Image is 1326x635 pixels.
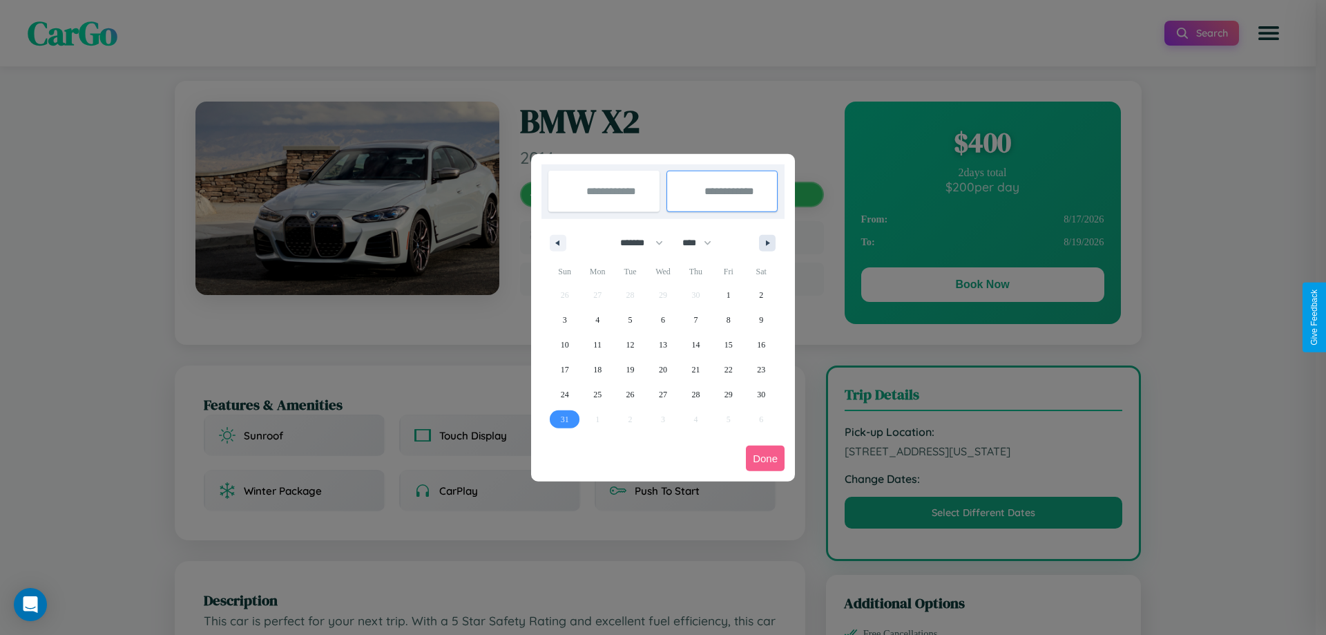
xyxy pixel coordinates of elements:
button: 13 [646,332,679,357]
span: 18 [593,357,602,382]
button: 18 [581,357,613,382]
span: 4 [595,307,599,332]
button: 23 [745,357,778,382]
button: 30 [745,382,778,407]
span: Sat [745,260,778,283]
span: 5 [628,307,633,332]
button: 25 [581,382,613,407]
span: 26 [626,382,635,407]
button: 3 [548,307,581,332]
span: 1 [727,283,731,307]
button: 17 [548,357,581,382]
button: 11 [581,332,613,357]
button: 1 [712,283,744,307]
button: 5 [614,307,646,332]
button: 19 [614,357,646,382]
button: 29 [712,382,744,407]
button: 2 [745,283,778,307]
span: 9 [759,307,763,332]
button: 31 [548,407,581,432]
button: 4 [581,307,613,332]
span: 8 [727,307,731,332]
button: 8 [712,307,744,332]
span: 3 [563,307,567,332]
span: Fri [712,260,744,283]
span: 17 [561,357,569,382]
span: Tue [614,260,646,283]
button: 12 [614,332,646,357]
span: 27 [659,382,667,407]
span: 25 [593,382,602,407]
span: 12 [626,332,635,357]
span: 13 [659,332,667,357]
span: 10 [561,332,569,357]
button: 10 [548,332,581,357]
button: 14 [680,332,712,357]
button: 28 [680,382,712,407]
span: 7 [693,307,698,332]
div: Give Feedback [1309,290,1319,345]
span: 2 [759,283,763,307]
button: 7 [680,307,712,332]
span: 11 [593,332,602,357]
button: 22 [712,357,744,382]
span: 19 [626,357,635,382]
button: 24 [548,382,581,407]
span: 14 [691,332,700,357]
span: Thu [680,260,712,283]
button: 27 [646,382,679,407]
button: 20 [646,357,679,382]
span: 23 [757,357,765,382]
button: Done [746,446,785,471]
span: 21 [691,357,700,382]
div: Open Intercom Messenger [14,588,47,621]
span: 22 [724,357,733,382]
span: 30 [757,382,765,407]
button: 6 [646,307,679,332]
button: 26 [614,382,646,407]
span: 16 [757,332,765,357]
button: 15 [712,332,744,357]
span: 29 [724,382,733,407]
span: Sun [548,260,581,283]
button: 9 [745,307,778,332]
span: Wed [646,260,679,283]
span: 24 [561,382,569,407]
span: 28 [691,382,700,407]
span: 15 [724,332,733,357]
span: Mon [581,260,613,283]
span: 20 [659,357,667,382]
button: 21 [680,357,712,382]
span: 6 [661,307,665,332]
span: 31 [561,407,569,432]
button: 16 [745,332,778,357]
